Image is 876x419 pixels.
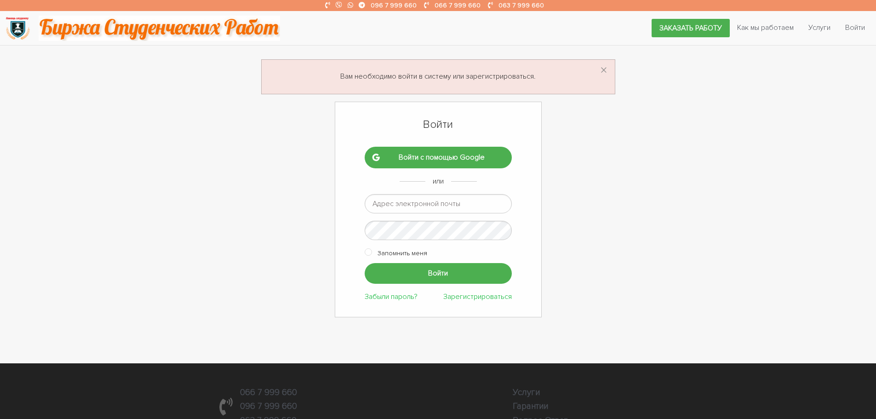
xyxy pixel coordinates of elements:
a: 066 7 999 660 [240,387,297,398]
span: × [600,62,607,80]
button: Dismiss alert [600,63,607,78]
a: Забыли пароль? [365,292,418,301]
input: Адрес электронной почты [365,194,512,213]
span: или [433,177,444,186]
h1: Войти [365,117,512,132]
img: motto-2ce64da2796df845c65ce8f9480b9c9d679903764b3ca6da4b6de107518df0fe.gif [39,16,280,41]
a: Зарегистрироваться [443,292,512,301]
p: Вам необходимо войти в систему или зарегистрироваться. [273,71,604,83]
label: Запомнить меня [378,247,427,259]
a: Услуги [513,387,540,398]
a: Как мы работаем [730,19,801,36]
a: Войти с помощью Google [365,147,512,168]
a: Войти [838,19,872,36]
img: logo-135dea9cf721667cc4ddb0c1795e3ba8b7f362e3d0c04e2cc90b931989920324.png [5,16,30,41]
a: 066 7 999 660 [435,1,481,9]
a: Услуги [801,19,838,36]
a: 096 7 999 660 [371,1,417,9]
span: Войти с помощью Google [379,154,504,161]
a: Заказать работу [652,19,730,37]
a: Гарантии [513,401,548,412]
input: Войти [365,263,512,284]
a: 096 7 999 660 [240,401,297,412]
a: 063 7 999 660 [498,1,544,9]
